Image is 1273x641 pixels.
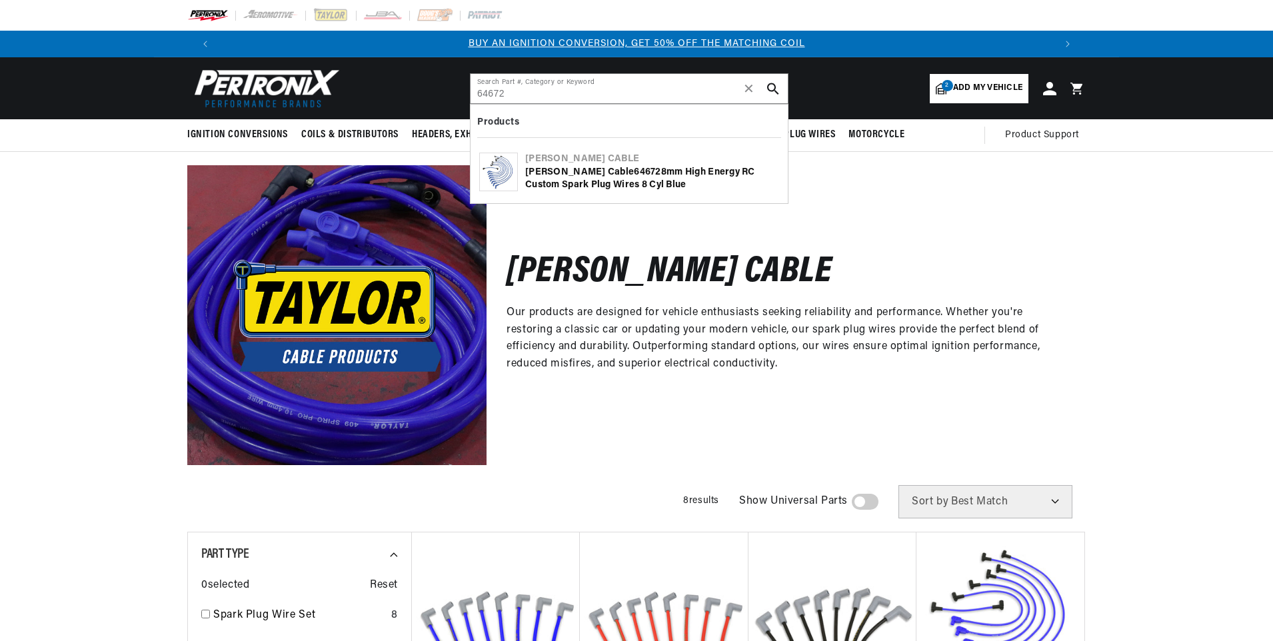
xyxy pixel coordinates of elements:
img: Taylor Cable [187,165,487,464]
div: Announcement [219,37,1054,51]
a: BUY AN IGNITION CONVERSION, GET 50% OFF THE MATCHING COIL [469,39,805,49]
span: 2 [942,80,953,91]
button: Translation missing: en.sections.announcements.next_announcement [1054,31,1081,57]
a: Spark Plug Wire Set [213,607,386,624]
b: Products [477,117,519,127]
summary: Ignition Conversions [187,119,295,151]
a: 2Add my vehicle [930,74,1028,103]
div: [PERSON_NAME] Cable [525,153,779,166]
span: Motorcycle [848,128,904,142]
button: search button [758,74,788,103]
span: Product Support [1005,128,1079,143]
img: Pertronix [187,65,341,111]
span: Add my vehicle [953,82,1022,95]
h2: [PERSON_NAME] Cable [507,257,832,289]
span: Headers, Exhausts & Components [412,128,568,142]
button: Translation missing: en.sections.announcements.previous_announcement [192,31,219,57]
span: 8 results [683,496,719,506]
span: Ignition Conversions [187,128,288,142]
summary: Motorcycle [842,119,911,151]
select: Sort by [898,485,1072,518]
span: 0 selected [201,577,249,594]
div: 8 [391,607,398,624]
div: [PERSON_NAME] Cable 8mm High Energy RC Custom Spark Plug Wires 8 cyl blue [525,166,779,192]
input: Search Part #, Category or Keyword [471,74,788,103]
img: Taylor Cable 64672 8mm High Energy RC Custom Spark Plug Wires 8 cyl blue [480,153,517,191]
p: Our products are designed for vehicle enthusiasts seeking reliability and performance. Whether yo... [507,305,1066,372]
div: 1 of 3 [219,37,1054,51]
span: Spark Plug Wires [754,128,836,142]
span: Show Universal Parts [739,493,848,510]
summary: Product Support [1005,119,1086,151]
summary: Coils & Distributors [295,119,405,151]
summary: Headers, Exhausts & Components [405,119,575,151]
b: 64672 [634,167,660,177]
span: Coils & Distributors [301,128,399,142]
span: Part Type [201,548,249,561]
slideshow-component: Translation missing: en.sections.announcements.announcement_bar [154,31,1119,57]
span: Sort by [912,496,948,507]
span: Reset [370,577,398,594]
summary: Spark Plug Wires [748,119,842,151]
